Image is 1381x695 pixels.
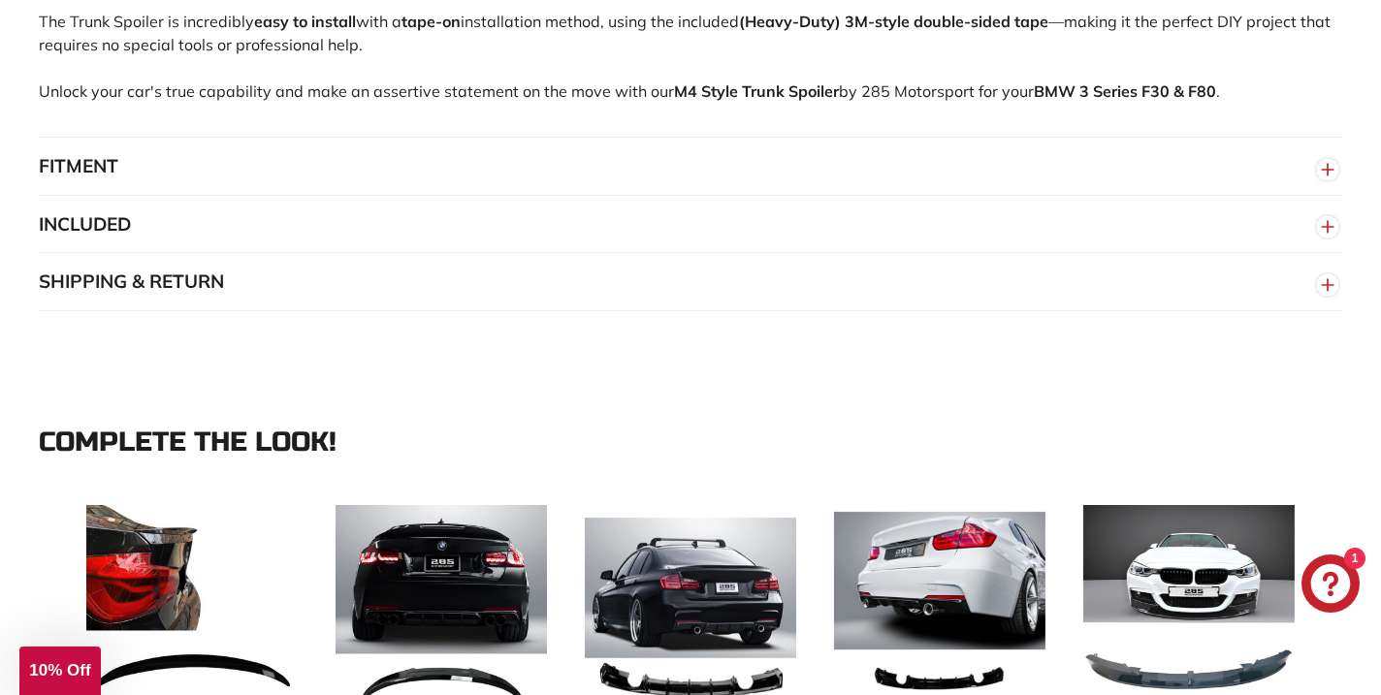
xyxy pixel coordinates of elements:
[39,253,1342,311] button: SHIPPING & RETURN
[739,12,1048,31] strong: (Heavy-Duty) 3M-style double-sided tape
[742,81,839,101] strong: Trunk Spoiler
[401,12,461,31] strong: tape-on
[1034,81,1216,101] strong: BMW 3 Series F30 & F80
[29,661,90,679] span: 10% Off
[39,196,1342,254] button: INCLUDED
[19,647,101,695] div: 10% Off
[674,81,738,101] strong: M4 Style
[1296,554,1365,617] inbox-online-store-chat: Shopify online store chat
[39,138,1342,196] button: FITMENT
[254,12,356,31] strong: easy to install
[39,427,1342,458] div: Complete the look!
